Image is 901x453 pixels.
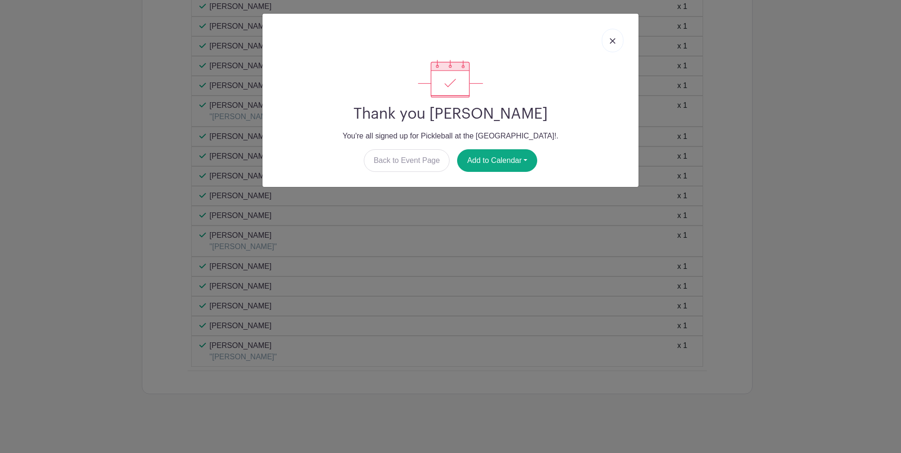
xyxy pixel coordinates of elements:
[270,105,631,123] h2: Thank you [PERSON_NAME]
[270,130,631,142] p: You're all signed up for Pickleball at the [GEOGRAPHIC_DATA]!.
[610,38,615,44] img: close_button-5f87c8562297e5c2d7936805f587ecaba9071eb48480494691a3f1689db116b3.svg
[364,149,450,172] a: Back to Event Page
[418,60,483,97] img: signup_complete-c468d5dda3e2740ee63a24cb0ba0d3ce5d8a4ecd24259e683200fb1569d990c8.svg
[457,149,537,172] button: Add to Calendar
